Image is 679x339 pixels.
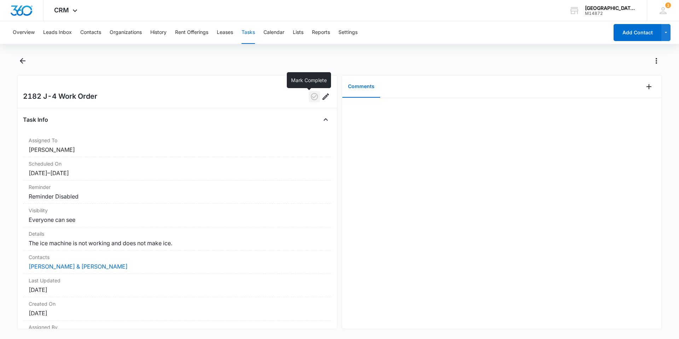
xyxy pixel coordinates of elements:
button: Leases [217,21,233,44]
button: Back [17,55,28,67]
button: Close [320,114,331,125]
div: VisibilityEveryone can see [23,204,331,227]
dt: Created On [29,300,326,308]
div: account id [585,11,637,16]
span: 2 [665,2,671,8]
h4: Task Info [23,115,48,124]
dd: The ice machine is not working and does not make ice. [29,239,326,247]
button: Comments [342,76,380,98]
dt: Reminder [29,183,326,191]
button: History [150,21,167,44]
div: ReminderReminder Disabled [23,180,331,204]
dd: Reminder Disabled [29,192,326,201]
dt: Assigned To [29,137,326,144]
div: notifications count [665,2,671,8]
dt: Scheduled On [29,160,326,167]
button: Lists [293,21,303,44]
button: Edit [320,91,331,102]
div: Mark Complete [287,72,331,88]
dd: [DATE] [29,286,326,294]
button: Tasks [242,21,255,44]
div: Scheduled On[DATE]–[DATE] [23,157,331,180]
button: Calendar [263,21,284,44]
button: Contacts [80,21,101,44]
button: Add Comment [643,81,655,92]
dd: [DATE] [29,309,326,317]
dt: Contacts [29,253,326,261]
button: Reports [312,21,330,44]
dd: [PERSON_NAME] [29,145,326,154]
div: Assigned To[PERSON_NAME] [23,134,331,157]
div: DetailsThe ice machine is not working and does not make ice. [23,227,331,251]
h2: 2182 J-4 Work Order [23,91,97,102]
button: Leads Inbox [43,21,72,44]
dd: [DATE] – [DATE] [29,169,326,177]
button: Rent Offerings [175,21,208,44]
button: Actions [651,55,662,67]
button: Organizations [110,21,142,44]
div: Created On[DATE] [23,297,331,321]
dd: Everyone can see [29,216,326,224]
div: account name [585,5,637,11]
button: Add Contact [614,24,661,41]
dt: Assigned By [29,323,326,331]
div: Contacts[PERSON_NAME] & [PERSON_NAME] [23,251,331,274]
button: Settings [338,21,358,44]
dt: Visibility [29,207,326,214]
dt: Details [29,230,326,237]
div: Last Updated[DATE] [23,274,331,297]
dt: Last Updated [29,277,326,284]
button: Overview [13,21,35,44]
a: [PERSON_NAME] & [PERSON_NAME] [29,263,128,270]
span: CRM [54,6,69,14]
